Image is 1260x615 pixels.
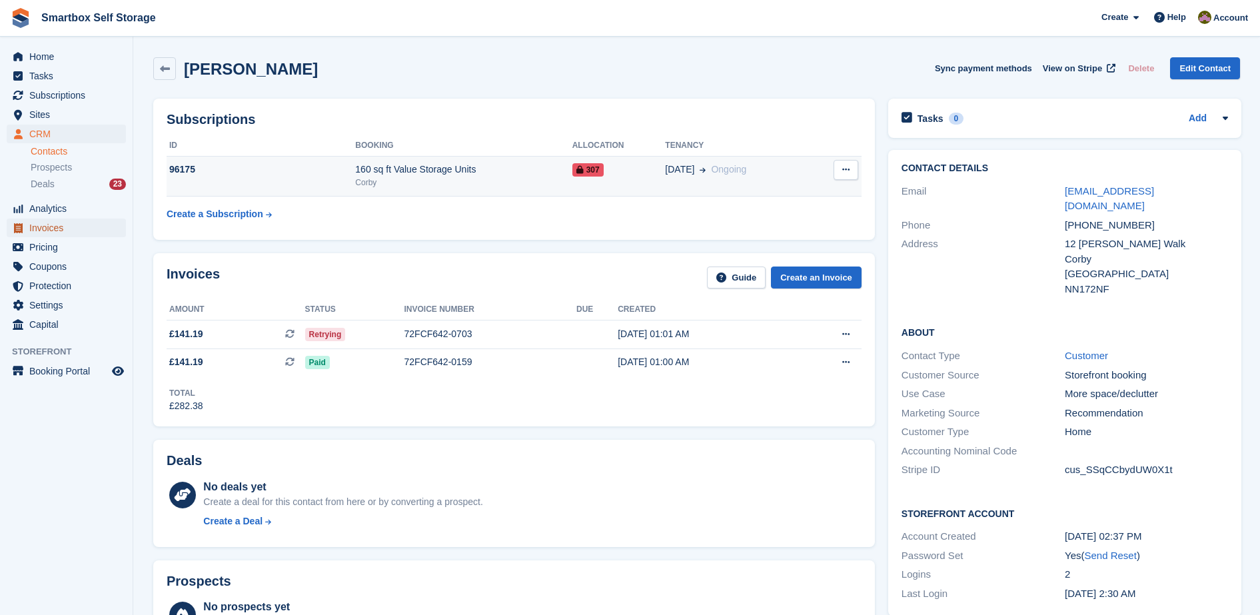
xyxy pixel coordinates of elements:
[918,113,944,125] h2: Tasks
[305,328,346,341] span: Retrying
[29,67,109,85] span: Tasks
[711,164,746,175] span: Ongoing
[29,238,109,257] span: Pricing
[7,257,126,276] a: menu
[1065,218,1228,233] div: [PHONE_NUMBER]
[1065,406,1228,421] div: Recommendation
[7,219,126,237] a: menu
[1065,567,1228,582] div: 2
[902,325,1228,338] h2: About
[1081,550,1139,561] span: ( )
[7,105,126,124] a: menu
[1213,11,1248,25] span: Account
[576,299,618,320] th: Due
[167,453,202,468] h2: Deals
[902,163,1228,174] h2: Contact Details
[29,125,109,143] span: CRM
[665,163,694,177] span: [DATE]
[618,299,793,320] th: Created
[31,178,55,191] span: Deals
[203,514,482,528] a: Create a Deal
[1123,57,1159,79] button: Delete
[1065,424,1228,440] div: Home
[902,368,1065,383] div: Customer Source
[902,462,1065,478] div: Stripe ID
[203,479,482,495] div: No deals yet
[305,299,404,320] th: Status
[169,327,203,341] span: £141.19
[1101,11,1128,24] span: Create
[902,506,1228,520] h2: Storefront Account
[12,345,133,358] span: Storefront
[1065,588,1135,599] time: 2025-06-09 01:30:49 UTC
[618,327,793,341] div: [DATE] 01:01 AM
[404,355,576,369] div: 72FCF642-0159
[29,199,109,218] span: Analytics
[902,567,1065,582] div: Logins
[29,315,109,334] span: Capital
[949,113,964,125] div: 0
[167,299,305,320] th: Amount
[29,362,109,380] span: Booking Portal
[7,199,126,218] a: menu
[902,444,1065,459] div: Accounting Nominal Code
[771,267,862,289] a: Create an Invoice
[1065,548,1228,564] div: Yes
[7,67,126,85] a: menu
[1065,350,1108,361] a: Customer
[902,529,1065,544] div: Account Created
[902,406,1065,421] div: Marketing Source
[1065,368,1228,383] div: Storefront booking
[902,348,1065,364] div: Contact Type
[31,161,72,174] span: Prospects
[404,327,576,341] div: 72FCF642-0703
[11,8,31,28] img: stora-icon-8386f47178a22dfd0bd8f6a31ec36ba5ce8667c1dd55bd0f319d3a0aa187defe.svg
[707,267,766,289] a: Guide
[1065,386,1228,402] div: More space/declutter
[1084,550,1136,561] a: Send Reset
[167,163,355,177] div: 96175
[7,277,126,295] a: menu
[305,356,330,369] span: Paid
[29,296,109,314] span: Settings
[203,495,482,509] div: Create a deal for this contact from here or by converting a prospect.
[7,362,126,380] a: menu
[169,355,203,369] span: £141.19
[355,135,572,157] th: Booking
[572,135,666,157] th: Allocation
[203,514,263,528] div: Create a Deal
[7,47,126,66] a: menu
[29,219,109,237] span: Invoices
[902,184,1065,214] div: Email
[31,177,126,191] a: Deals 23
[36,7,161,29] a: Smartbox Self Storage
[1170,57,1240,79] a: Edit Contact
[167,135,355,157] th: ID
[1189,111,1207,127] a: Add
[1037,57,1118,79] a: View on Stripe
[167,202,272,227] a: Create a Subscription
[167,207,263,221] div: Create a Subscription
[29,277,109,295] span: Protection
[1065,529,1228,544] div: [DATE] 02:37 PM
[184,60,318,78] h2: [PERSON_NAME]
[169,399,203,413] div: £282.38
[1167,11,1186,24] span: Help
[1043,62,1102,75] span: View on Stripe
[109,179,126,190] div: 23
[355,163,572,177] div: 160 sq ft Value Storage Units
[935,57,1032,79] button: Sync payment methods
[572,163,604,177] span: 307
[7,238,126,257] a: menu
[404,299,576,320] th: Invoice number
[7,315,126,334] a: menu
[7,125,126,143] a: menu
[1065,462,1228,478] div: cus_SSqCCbydUW0X1t
[31,161,126,175] a: Prospects
[110,363,126,379] a: Preview store
[902,218,1065,233] div: Phone
[7,296,126,314] a: menu
[665,135,811,157] th: Tenancy
[902,586,1065,602] div: Last Login
[902,386,1065,402] div: Use Case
